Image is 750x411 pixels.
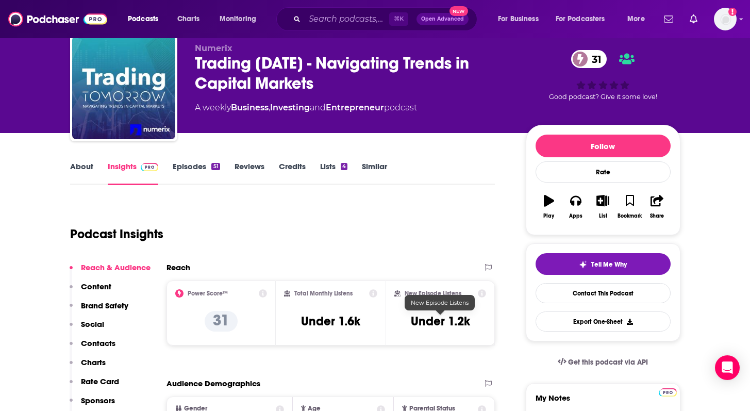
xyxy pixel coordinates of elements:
[171,11,206,27] a: Charts
[714,8,737,30] span: Logged in as TrevorC
[81,357,106,367] p: Charts
[362,161,387,185] a: Similar
[70,338,115,357] button: Contacts
[70,226,163,242] h1: Podcast Insights
[536,311,671,332] button: Export One-Sheet
[579,260,587,269] img: tell me why sparkle
[714,8,737,30] img: User Profile
[141,163,159,171] img: Podchaser Pro
[660,10,677,28] a: Show notifications dropdown
[81,376,119,386] p: Rate Card
[81,319,104,329] p: Social
[294,290,353,297] h2: Total Monthly Listens
[341,163,347,170] div: 4
[128,12,158,26] span: Podcasts
[301,314,360,329] h3: Under 1.6k
[411,299,469,306] span: New Episode Listens
[498,12,539,26] span: For Business
[536,188,562,225] button: Play
[310,103,326,112] span: and
[549,11,620,27] button: open menu
[81,262,151,272] p: Reach & Audience
[70,319,104,338] button: Social
[659,387,677,397] a: Pro website
[571,50,607,68] a: 31
[270,103,310,112] a: Investing
[205,311,238,332] p: 31
[620,11,658,27] button: open menu
[195,43,232,53] span: Numerix
[305,11,389,27] input: Search podcasts, credits, & more...
[686,10,702,28] a: Show notifications dropdown
[195,102,417,114] div: A weekly podcast
[536,393,671,411] label: My Notes
[627,12,645,26] span: More
[568,358,648,367] span: Get this podcast via API
[70,376,119,396] button: Rate Card
[269,103,270,112] span: ,
[8,9,107,29] img: Podchaser - Follow, Share and Rate Podcasts
[714,8,737,30] button: Show profile menu
[526,43,680,107] div: 31Good podcast? Give it some love!
[728,8,737,16] svg: Add a profile image
[81,301,128,310] p: Brand Safety
[235,161,264,185] a: Reviews
[421,17,464,22] span: Open Advanced
[81,338,115,348] p: Contacts
[220,12,256,26] span: Monitoring
[389,12,408,26] span: ⌘ K
[405,290,461,297] h2: New Episode Listens
[543,213,554,219] div: Play
[549,93,657,101] span: Good podcast? Give it some love!
[556,12,605,26] span: For Podcasters
[599,213,607,219] div: List
[616,188,643,225] button: Bookmark
[166,379,260,388] h2: Audience Demographics
[70,301,128,320] button: Brand Safety
[81,282,111,291] p: Content
[591,260,627,269] span: Tell Me Why
[108,161,159,185] a: InsightsPodchaser Pro
[326,103,384,112] a: Entrepreneur
[416,13,469,25] button: Open AdvancedNew
[536,161,671,183] div: Rate
[536,135,671,157] button: Follow
[650,213,664,219] div: Share
[715,355,740,380] div: Open Intercom Messenger
[659,388,677,397] img: Podchaser Pro
[536,253,671,275] button: tell me why sparkleTell Me Why
[536,283,671,303] a: Contact This Podcast
[411,314,470,329] h3: Under 1.2k
[188,290,228,297] h2: Power Score™
[166,262,190,272] h2: Reach
[177,12,199,26] span: Charts
[449,6,468,16] span: New
[70,357,106,376] button: Charts
[121,11,172,27] button: open menu
[581,50,607,68] span: 31
[72,36,175,139] img: Trading Tomorrow - Navigating Trends in Capital Markets
[231,103,269,112] a: Business
[173,161,220,185] a: Episodes51
[211,163,220,170] div: 51
[70,161,93,185] a: About
[81,396,115,405] p: Sponsors
[549,350,657,375] a: Get this podcast via API
[279,161,306,185] a: Credits
[618,213,642,219] div: Bookmark
[569,213,582,219] div: Apps
[286,7,487,31] div: Search podcasts, credits, & more...
[491,11,552,27] button: open menu
[212,11,270,27] button: open menu
[562,188,589,225] button: Apps
[320,161,347,185] a: Lists4
[70,282,111,301] button: Content
[643,188,670,225] button: Share
[589,188,616,225] button: List
[70,262,151,282] button: Reach & Audience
